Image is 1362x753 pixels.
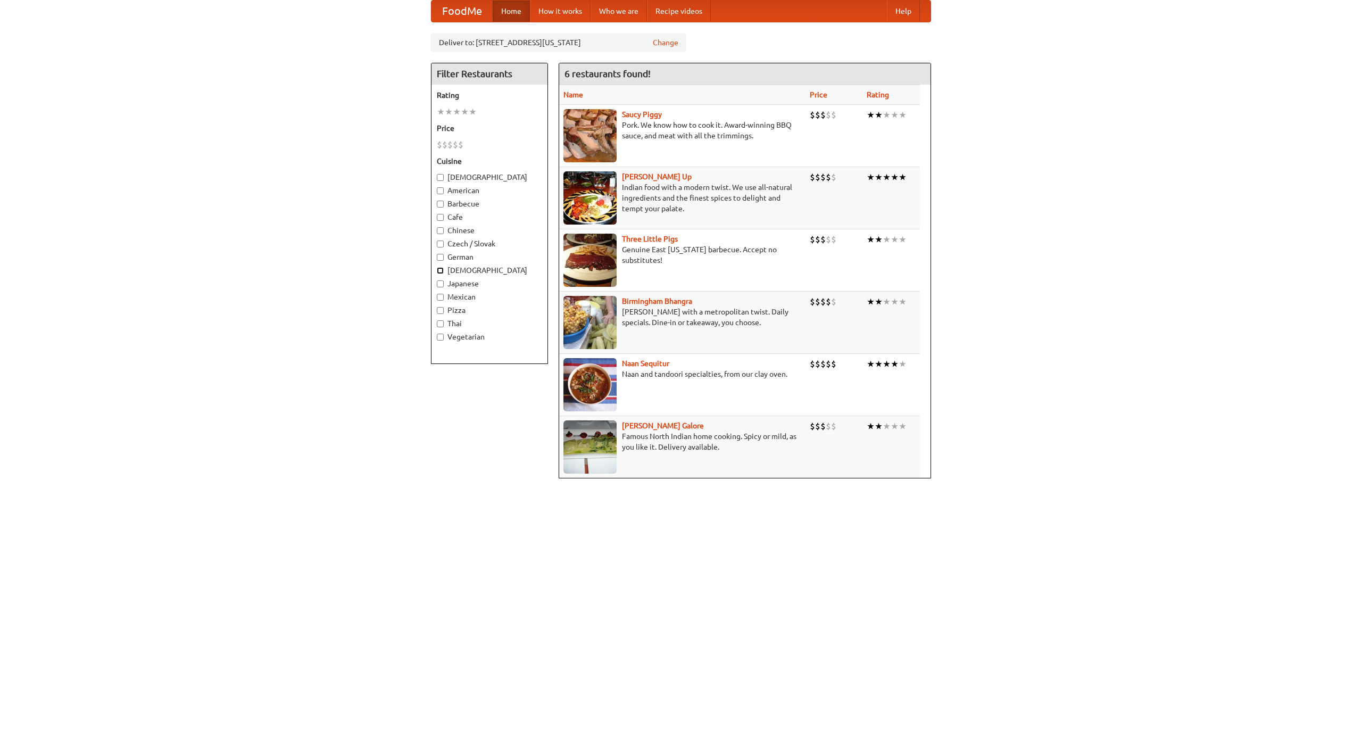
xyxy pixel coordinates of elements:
[437,294,444,301] input: Mexican
[622,297,692,305] a: Birmingham Bhangra
[563,358,617,411] img: naansequitur.jpg
[899,234,907,245] li: ★
[622,235,678,243] a: Three Little Pigs
[437,278,542,289] label: Japanese
[867,90,889,99] a: Rating
[883,296,891,308] li: ★
[461,106,469,118] li: ★
[447,139,453,151] li: $
[875,171,883,183] li: ★
[437,174,444,181] input: [DEMOGRAPHIC_DATA]
[437,187,444,194] input: American
[899,296,907,308] li: ★
[431,33,686,52] div: Deliver to: [STREET_ADDRESS][US_STATE]
[883,171,891,183] li: ★
[820,234,826,245] li: $
[875,420,883,432] li: ★
[826,358,831,370] li: $
[563,369,801,379] p: Naan and tandoori specialties, from our clay oven.
[820,171,826,183] li: $
[891,296,899,308] li: ★
[867,296,875,308] li: ★
[622,359,669,368] a: Naan Sequitur
[826,296,831,308] li: $
[810,420,815,432] li: $
[867,420,875,432] li: ★
[437,332,542,342] label: Vegetarian
[831,358,836,370] li: $
[563,420,617,474] img: currygalore.jpg
[563,244,801,266] p: Genuine East [US_STATE] barbecue. Accept no substitutes!
[622,172,692,181] a: [PERSON_NAME] Up
[891,358,899,370] li: ★
[815,420,820,432] li: $
[563,171,617,225] img: curryup.jpg
[563,431,801,452] p: Famous North Indian home cooking. Spicy or mild, as you like it. Delivery available.
[437,292,542,302] label: Mexican
[831,234,836,245] li: $
[437,320,444,327] input: Thai
[831,296,836,308] li: $
[815,171,820,183] li: $
[437,334,444,341] input: Vegetarian
[826,171,831,183] li: $
[653,37,678,48] a: Change
[891,420,899,432] li: ★
[887,1,920,22] a: Help
[622,110,662,119] a: Saucy Piggy
[831,420,836,432] li: $
[831,171,836,183] li: $
[437,238,542,249] label: Czech / Slovak
[563,90,583,99] a: Name
[437,212,542,222] label: Cafe
[810,358,815,370] li: $
[563,109,617,162] img: saucy.jpg
[445,106,453,118] li: ★
[883,420,891,432] li: ★
[826,234,831,245] li: $
[883,234,891,245] li: ★
[647,1,711,22] a: Recipe videos
[815,358,820,370] li: $
[437,172,542,183] label: [DEMOGRAPHIC_DATA]
[826,109,831,121] li: $
[469,106,477,118] li: ★
[437,156,542,167] h5: Cuisine
[564,69,651,79] ng-pluralize: 6 restaurants found!
[437,254,444,261] input: German
[891,171,899,183] li: ★
[820,109,826,121] li: $
[899,109,907,121] li: ★
[442,139,447,151] li: $
[437,198,542,209] label: Barbecue
[815,234,820,245] li: $
[883,109,891,121] li: ★
[437,185,542,196] label: American
[891,109,899,121] li: ★
[810,90,827,99] a: Price
[437,267,444,274] input: [DEMOGRAPHIC_DATA]
[883,358,891,370] li: ★
[867,109,875,121] li: ★
[622,421,704,430] a: [PERSON_NAME] Galore
[867,234,875,245] li: ★
[875,358,883,370] li: ★
[563,296,617,349] img: bhangra.jpg
[437,214,444,221] input: Cafe
[437,90,542,101] h5: Rating
[437,139,442,151] li: $
[899,420,907,432] li: ★
[820,358,826,370] li: $
[810,234,815,245] li: $
[810,296,815,308] li: $
[563,120,801,141] p: Pork. We know how to cook it. Award-winning BBQ sauce, and meat with all the trimmings.
[867,358,875,370] li: ★
[899,171,907,183] li: ★
[437,225,542,236] label: Chinese
[831,109,836,121] li: $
